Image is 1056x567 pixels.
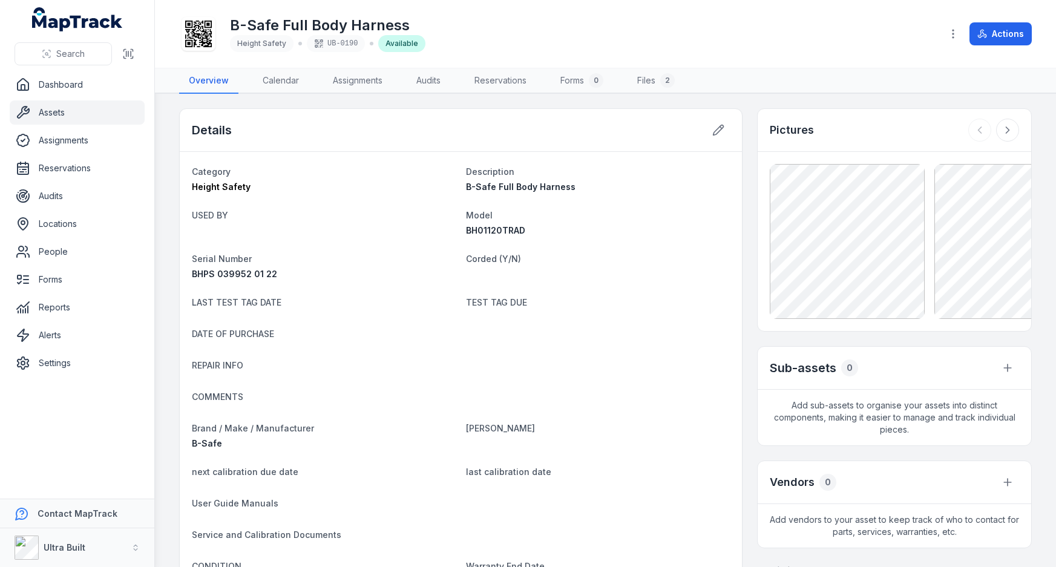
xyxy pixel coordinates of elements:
[192,122,232,139] h2: Details
[10,240,145,264] a: People
[307,35,365,52] div: UB-0190
[192,529,341,540] span: Service and Calibration Documents
[819,474,836,491] div: 0
[758,504,1031,548] span: Add vendors to your asset to keep track of who to contact for parts, services, warranties, etc.
[192,467,298,477] span: next calibration due date
[192,360,243,370] span: REPAIR INFO
[192,210,228,220] span: USED BY
[192,269,277,279] span: BHPS 039952 01 22
[192,297,281,307] span: LAST TEST TAG DATE
[770,359,836,376] h2: Sub-assets
[378,35,425,52] div: Available
[466,210,493,220] span: Model
[253,68,309,94] a: Calendar
[628,68,684,94] a: Files2
[15,42,112,65] button: Search
[589,73,603,88] div: 0
[10,267,145,292] a: Forms
[192,423,314,433] span: Brand / Make / Manufacturer
[660,73,675,88] div: 2
[192,182,251,192] span: Height Safety
[465,68,536,94] a: Reservations
[466,225,525,235] span: BH01120TRAD
[770,474,815,491] h3: Vendors
[10,100,145,125] a: Assets
[841,359,858,376] div: 0
[237,39,286,48] span: Height Safety
[10,323,145,347] a: Alerts
[192,438,222,448] span: B-Safe
[407,68,450,94] a: Audits
[44,542,85,552] strong: Ultra Built
[770,122,814,139] h3: Pictures
[466,182,576,192] span: B-Safe Full Body Harness
[323,68,392,94] a: Assignments
[551,68,613,94] a: Forms0
[466,423,535,433] span: [PERSON_NAME]
[10,295,145,320] a: Reports
[192,329,274,339] span: DATE OF PURCHASE
[969,22,1032,45] button: Actions
[758,390,1031,445] span: Add sub-assets to organise your assets into distinct components, making it easier to manage and t...
[230,16,425,35] h1: B-Safe Full Body Harness
[32,7,123,31] a: MapTrack
[192,392,243,402] span: COMMENTS
[466,254,521,264] span: Corded (Y/N)
[192,166,231,177] span: Category
[10,156,145,180] a: Reservations
[10,128,145,152] a: Assignments
[466,297,527,307] span: TEST TAG DUE
[10,212,145,236] a: Locations
[192,254,252,264] span: Serial Number
[466,166,514,177] span: Description
[179,68,238,94] a: Overview
[10,351,145,375] a: Settings
[10,73,145,97] a: Dashboard
[38,508,117,519] strong: Contact MapTrack
[56,48,85,60] span: Search
[192,498,278,508] span: User Guide Manuals
[466,467,551,477] span: last calibration date
[10,184,145,208] a: Audits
